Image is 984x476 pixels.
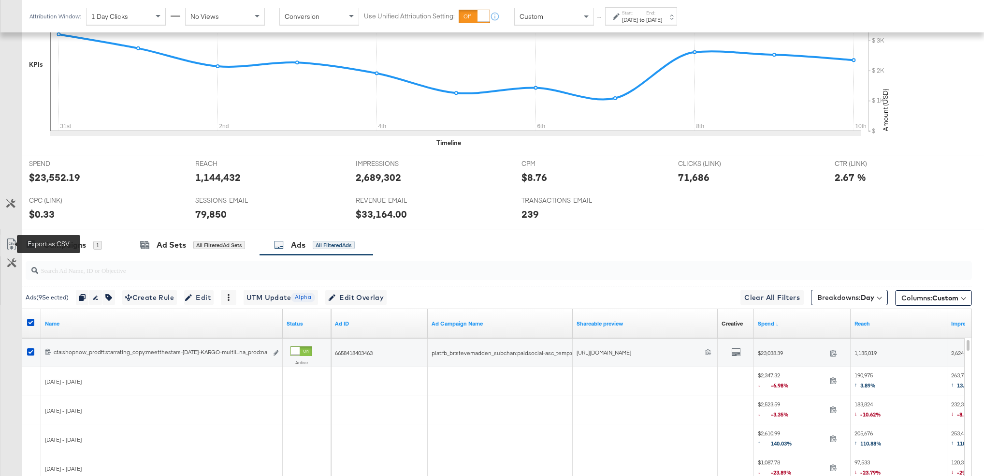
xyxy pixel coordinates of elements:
[45,407,82,414] span: [DATE] - [DATE]
[758,372,826,391] span: $2,347.32
[758,439,771,446] span: ↑
[356,159,428,168] span: IMPRESSIONS
[758,410,771,417] span: ↓
[854,430,882,449] span: 205,676
[740,290,804,305] button: Clear All Filters
[835,170,866,184] div: 2.67 %
[577,349,705,357] div: [URL][DOMAIN_NAME]
[157,239,186,251] div: Ad Sets
[854,320,943,327] a: The number of people your ad was served to.
[951,439,957,446] span: ↑
[38,257,884,276] input: Search Ad Name, ID or Objective
[854,401,881,420] span: 183,824
[895,290,972,306] button: Columns:Custom
[29,60,43,69] div: KPIs
[722,320,743,327] a: Shows the creative associated with your ad.
[45,378,82,385] span: [DATE] - [DATE]
[744,292,800,304] span: Clear All Filters
[521,207,539,221] div: 239
[678,159,751,168] span: CLICKS (LINK)
[287,320,327,327] a: Shows the current state of your Ad.
[246,292,315,304] span: UTM Update
[45,320,279,327] a: Ad Name.
[860,382,876,389] span: 3.89%
[364,12,455,21] label: Use Unified Attribution Setting:
[932,294,958,302] span: Custom
[951,401,975,420] span: 232,337
[951,381,957,388] span: ↑
[325,290,387,305] button: Edit Overlay
[125,292,174,304] span: Create Rule
[951,468,957,475] span: ↓
[817,293,874,302] span: Breakdowns:
[646,10,662,16] label: End:
[854,468,860,475] span: ↓
[29,207,55,221] div: $0.33
[45,465,82,472] span: [DATE] - [DATE]
[432,320,569,327] a: Name of Campaign this Ad belongs to.
[29,13,81,20] div: Attribution Window:
[860,411,881,418] span: -10.62%
[861,293,874,302] b: Day
[771,411,796,418] span: -3.35%
[722,320,743,327] div: Creative
[195,159,268,168] span: REACH
[432,349,696,357] span: plat:fb_br:stevemadden_subchan:paidsocial-asc_temp:evergreen-prospecting-2_obj:sales_cat:all_reg:us
[622,10,638,16] label: Start:
[195,207,227,221] div: 79,850
[771,382,796,389] span: -6.98%
[356,170,401,184] div: 2,689,302
[195,196,268,205] span: SESSIONS-EMAIL
[646,16,662,24] div: [DATE]
[91,12,128,21] span: 1 Day Clicks
[184,290,214,305] button: Edit
[811,290,888,305] button: Breakdowns:Day
[771,469,799,476] span: -23.89%
[854,439,860,446] span: ↑
[290,359,312,366] label: Active
[29,170,80,184] div: $23,552.19
[26,293,69,302] div: Ads ( 9 Selected)
[190,12,219,21] span: No Views
[622,16,638,24] div: [DATE]
[758,320,847,327] a: The total amount spent to date.
[45,436,82,443] span: [DATE] - [DATE]
[860,469,881,476] span: -23.79%
[881,89,890,131] text: Amount (USD)
[520,12,543,21] span: Custom
[638,16,646,23] strong: to
[951,349,973,357] span: 2,624,265
[951,430,978,449] span: 253,430
[678,170,709,184] div: 71,686
[951,410,957,417] span: ↓
[29,159,101,168] span: SPEND
[335,349,373,357] span: 6658418403463
[328,292,384,304] span: Edit Overlay
[771,440,799,447] span: 140.03%
[291,293,315,302] span: Alpha
[122,290,177,305] button: Create Rule
[854,372,876,391] span: 190,975
[187,292,211,304] span: Edit
[854,349,877,357] span: 1,135,019
[29,196,101,205] span: CPC (LINK)
[521,196,594,205] span: TRANSACTIONS-EMAIL
[193,241,245,250] div: All Filtered Ad Sets
[436,138,461,148] div: Timeline
[758,349,826,357] span: $23,038.39
[43,239,86,251] div: Campaigns
[577,320,714,327] a: Ad preview shareable link
[244,290,318,305] button: UTM UpdateAlpha
[356,207,407,221] div: $33,164.00
[835,159,907,168] span: CTR (LINK)
[951,372,975,391] span: 263,782
[595,16,604,20] span: ↑
[195,170,241,184] div: 1,144,432
[335,320,424,327] a: Your Ad ID.
[54,348,268,356] div: cta:shopnow_prodft:starrating_copy:meetthestars-[DATE]-KARGO-multii...na_prod:na
[521,170,547,184] div: $8.76
[758,430,826,449] span: $2,610.99
[758,381,771,388] span: ↓
[285,12,319,21] span: Conversion
[93,241,102,250] div: 1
